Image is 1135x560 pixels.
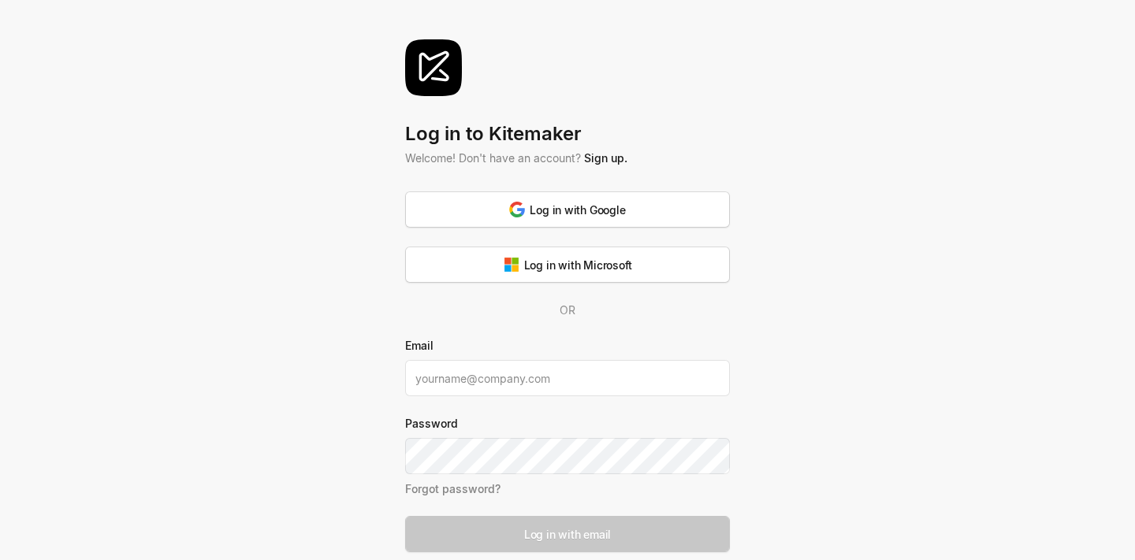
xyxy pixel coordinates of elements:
[405,39,462,96] img: svg%3e
[509,202,625,218] div: Log in with Google
[405,302,730,318] div: OR
[504,257,519,273] img: svg%3e
[405,191,730,228] button: Log in with Google
[405,360,730,396] input: yourname@company.com
[509,202,525,217] img: svg%3e
[405,482,501,495] a: Forgot password?
[405,337,730,354] label: Email
[405,121,730,147] div: Log in to Kitemaker
[584,151,627,165] a: Sign up.
[405,415,730,432] label: Password
[405,516,730,552] button: Log in with email
[524,526,611,543] div: Log in with email
[405,247,730,283] button: Log in with Microsoft
[504,257,632,273] div: Log in with Microsoft
[405,150,730,166] div: Welcome! Don't have an account?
